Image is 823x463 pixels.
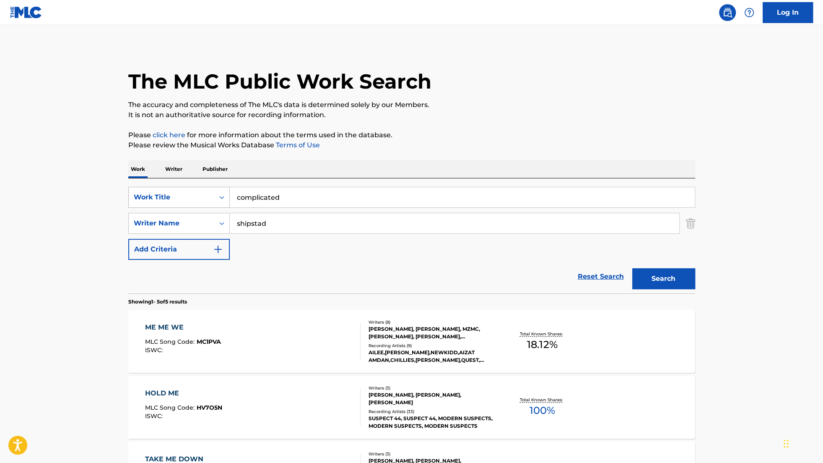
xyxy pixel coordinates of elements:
[369,349,495,364] div: AILEE,[PERSON_NAME],NEWKIDD,AIZAT AMDAN,CHILLIES,[PERSON_NAME],QUEST,[PERSON_NAME], AILEE|뉴키드|[PE...
[274,141,320,149] a: Terms of Use
[520,331,565,337] p: Total Known Shares:
[145,338,197,345] span: MLC Song Code :
[686,213,695,234] img: Delete Criterion
[128,100,695,110] p: The accuracy and completeness of The MLC's data is determined solely by our Members.
[10,6,42,18] img: MLC Logo
[369,415,495,430] div: SUSPECT 44, SUSPECT 44, MODERN SUSPECTS, MODERN SUSPECTS, MODERN SUSPECTS
[128,130,695,140] p: Please for more information about the terms used in the database.
[128,376,695,439] a: HOLD MEMLC Song Code:HV7O5NISWC:Writers (3)[PERSON_NAME], [PERSON_NAME], [PERSON_NAME]Recording A...
[163,160,185,178] p: Writer
[574,267,628,286] a: Reset Search
[719,4,736,21] a: Public Search
[197,404,222,411] span: HV7O5N
[128,298,187,306] p: Showing 1 - 5 of 5 results
[530,403,555,418] span: 100 %
[369,408,495,415] div: Recording Artists ( 33 )
[213,244,223,254] img: 9d2ae6d4665cec9f34b9.svg
[145,346,165,354] span: ISWC :
[520,397,565,403] p: Total Known Shares:
[145,322,221,332] div: ME ME WE
[128,160,148,178] p: Work
[134,218,209,228] div: Writer Name
[153,131,185,139] a: click here
[145,404,197,411] span: MLC Song Code :
[145,412,165,420] span: ISWC :
[128,69,431,94] h1: The MLC Public Work Search
[200,160,230,178] p: Publisher
[784,431,789,456] div: Drag
[741,4,758,21] div: Help
[763,2,813,23] a: Log In
[128,310,695,373] a: ME ME WEMLC Song Code:MC1PVAISWC:Writers (8)[PERSON_NAME], [PERSON_NAME], MZMC, [PERSON_NAME], [P...
[369,325,495,340] div: [PERSON_NAME], [PERSON_NAME], MZMC, [PERSON_NAME], [PERSON_NAME], [PERSON_NAME], [PERSON_NAME], [...
[744,8,754,18] img: help
[128,187,695,293] form: Search Form
[781,423,823,463] iframe: Chat Widget
[369,385,495,391] div: Writers ( 3 )
[128,110,695,120] p: It is not an authoritative source for recording information.
[527,337,557,352] span: 18.12 %
[369,391,495,406] div: [PERSON_NAME], [PERSON_NAME], [PERSON_NAME]
[369,343,495,349] div: Recording Artists ( 9 )
[134,192,209,202] div: Work Title
[369,451,495,457] div: Writers ( 3 )
[632,268,695,289] button: Search
[722,8,732,18] img: search
[145,388,222,398] div: HOLD ME
[369,319,495,325] div: Writers ( 8 )
[128,239,230,260] button: Add Criteria
[197,338,221,345] span: MC1PVA
[128,140,695,150] p: Please review the Musical Works Database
